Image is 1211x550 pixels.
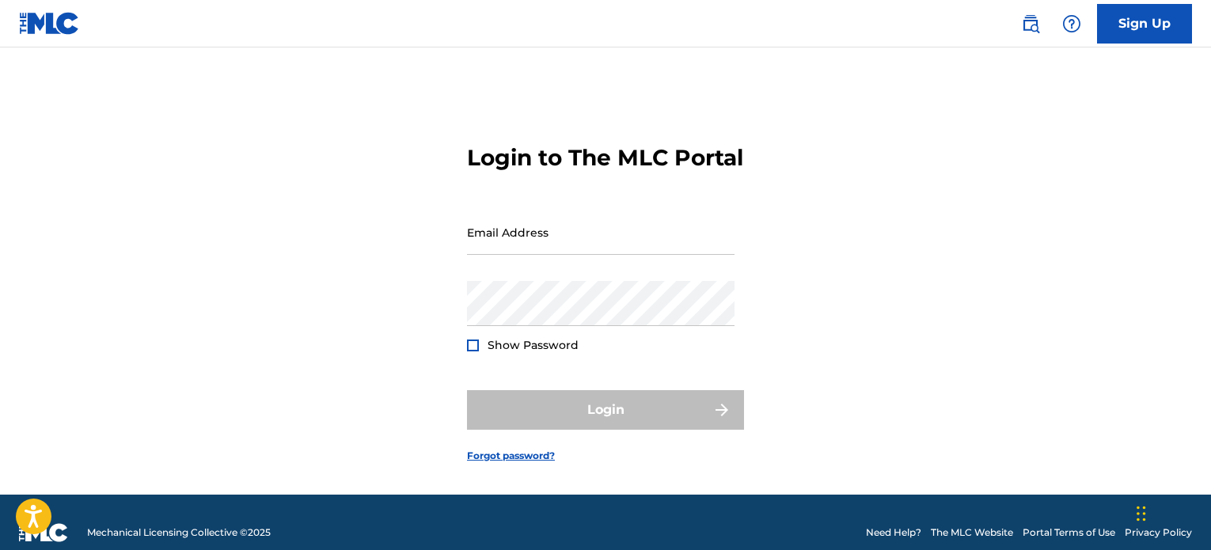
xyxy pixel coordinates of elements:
img: search [1021,14,1040,33]
a: Forgot password? [467,449,555,463]
a: Privacy Policy [1125,525,1192,540]
iframe: Chat Widget [1132,474,1211,550]
a: Need Help? [866,525,921,540]
h3: Login to The MLC Portal [467,144,743,172]
a: Portal Terms of Use [1023,525,1115,540]
span: Show Password [488,338,579,352]
div: Help [1056,8,1088,40]
img: help [1062,14,1081,33]
img: logo [19,523,68,542]
span: Mechanical Licensing Collective © 2025 [87,525,271,540]
img: MLC Logo [19,12,80,35]
a: Public Search [1015,8,1046,40]
div: Drag [1137,490,1146,537]
a: The MLC Website [931,525,1013,540]
a: Sign Up [1097,4,1192,44]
